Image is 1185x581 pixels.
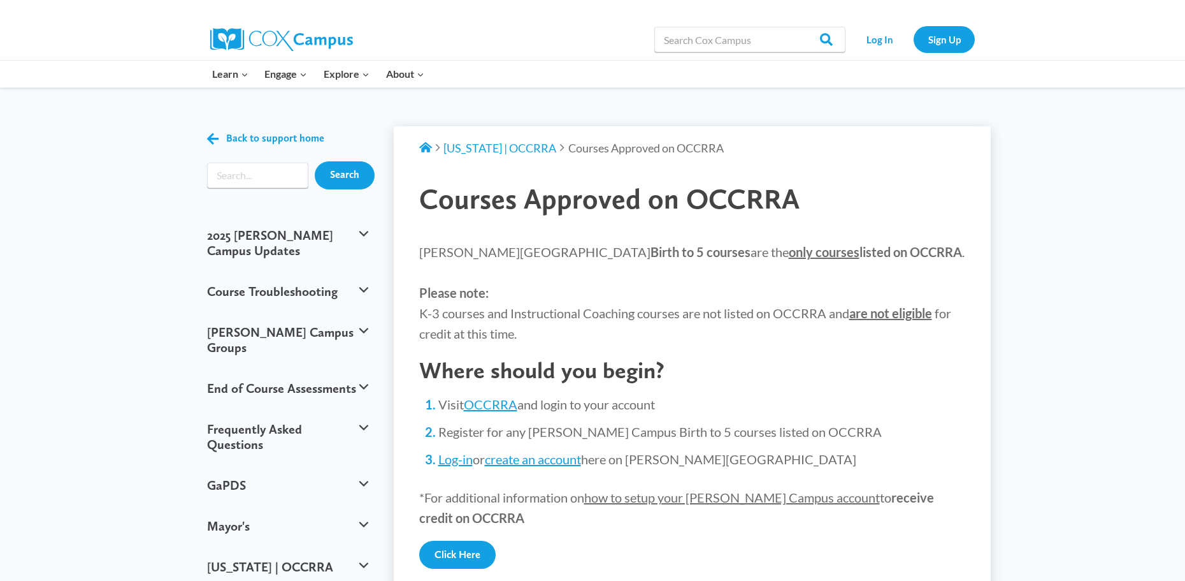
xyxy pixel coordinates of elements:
[201,271,375,312] button: Course Troubleshooting
[207,163,308,188] input: Search input
[654,27,845,52] input: Search Cox Campus
[419,182,800,216] span: Courses Approved on OCCRRA
[315,161,375,189] input: Search
[201,506,375,547] button: Mayor's
[419,242,966,344] p: [PERSON_NAME][GEOGRAPHIC_DATA] are the . K-3 courses and Instructional Coaching courses are not l...
[212,66,248,82] span: Learn
[438,450,966,468] li: or here on [PERSON_NAME][GEOGRAPHIC_DATA]
[201,465,375,506] button: GaPDS
[264,66,307,82] span: Engage
[204,61,432,87] nav: Primary Navigation
[789,244,962,260] strong: listed on OCCRRA
[419,357,966,384] h2: Where should you begin?
[650,244,750,260] strong: Birth to 5 courses
[419,285,489,300] strong: Please note:
[852,26,975,52] nav: Secondary Navigation
[438,452,473,467] a: Log-in
[201,368,375,409] button: End of Course Assessments
[201,215,375,271] button: 2025 [PERSON_NAME] Campus Updates
[849,305,932,321] strong: are not eligible
[201,409,375,465] button: Frequently Asked Questions
[485,452,581,467] a: create an account
[852,26,907,52] a: Log In
[207,163,308,188] form: Search form
[324,66,370,82] span: Explore
[386,66,424,82] span: About
[789,244,859,260] span: only courses
[201,312,375,368] button: [PERSON_NAME] Campus Groups
[419,487,966,528] p: *For additional information on to
[419,141,432,155] a: Support Home
[443,141,556,155] a: [US_STATE] | OCCRRA
[464,397,517,412] a: OCCRRA
[568,141,724,155] span: Courses Approved on OCCRRA
[914,26,975,52] a: Sign Up
[226,133,324,145] span: Back to support home
[438,395,966,413] li: Visit and login to your account
[438,423,966,441] li: Register for any [PERSON_NAME] Campus Birth to 5 courses listed on OCCRRA
[210,28,353,51] img: Cox Campus
[207,129,324,148] a: Back to support home
[584,490,880,505] span: how to setup your [PERSON_NAME] Campus account
[419,541,496,569] a: Click Here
